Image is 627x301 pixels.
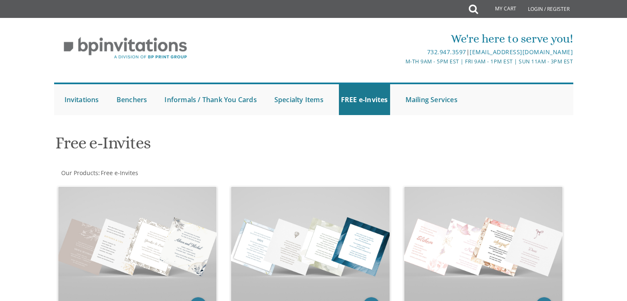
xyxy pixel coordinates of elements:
span: Free e-Invites [101,169,138,177]
div: We're here to serve you! [227,30,573,47]
a: 732.947.3597 [427,48,466,56]
a: Our Products [60,169,98,177]
h1: Free e-Invites [55,134,395,158]
a: Benchers [114,84,149,115]
div: : [54,169,314,177]
a: My Cart [477,1,522,18]
a: [EMAIL_ADDRESS][DOMAIN_NAME] [470,48,573,56]
a: Invitations [62,84,101,115]
div: M-Th 9am - 5pm EST | Fri 9am - 1pm EST | Sun 11am - 3pm EST [227,57,573,66]
a: Informals / Thank You Cards [162,84,259,115]
a: Specialty Items [272,84,326,115]
img: BP Invitation Loft [54,31,197,65]
a: FREE e-Invites [339,84,390,115]
a: Free e-Invites [100,169,138,177]
div: | [227,47,573,57]
a: Mailing Services [403,84,460,115]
